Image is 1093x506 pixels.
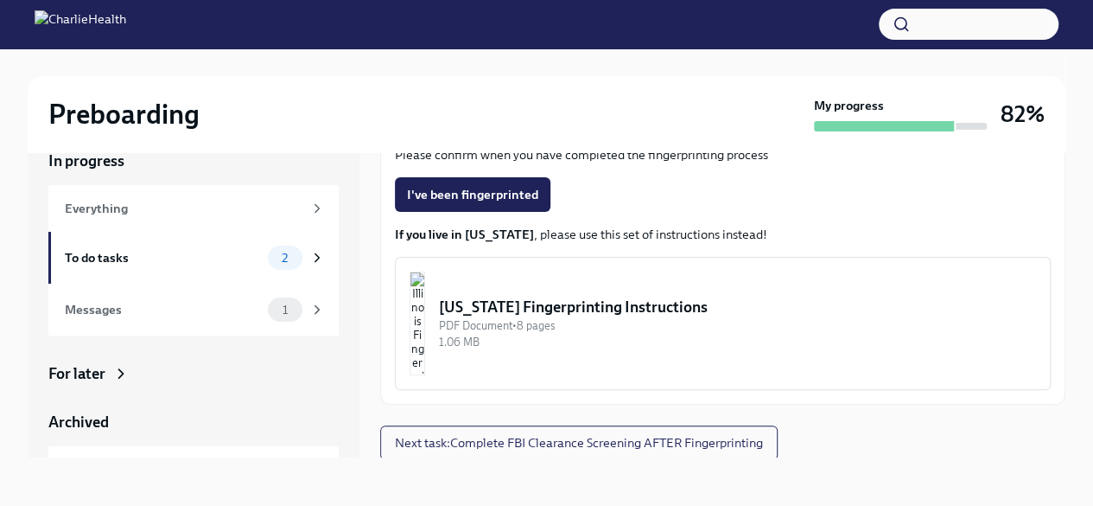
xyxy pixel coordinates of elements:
[65,199,302,218] div: Everything
[48,232,339,284] a: To do tasks2
[395,146,1051,163] p: Please confirm when you have completed the fingerprinting process
[395,226,1051,243] p: , please use this set of instructions instead!
[407,186,538,203] span: I've been fingerprinted
[439,297,1036,317] div: [US_STATE] Fingerprinting Instructions
[439,317,1036,334] div: PDF Document • 8 pages
[814,97,884,114] strong: My progress
[395,177,550,212] button: I've been fingerprinted
[48,284,339,336] a: Messages1
[395,227,534,242] strong: If you live in [US_STATE]
[439,334,1036,350] div: 1.06 MB
[271,252,298,265] span: 2
[272,304,298,317] span: 1
[395,257,1051,390] button: [US_STATE] Fingerprinting InstructionsPDF Document•8 pages1.06 MB
[35,10,126,38] img: CharlieHealth
[1001,99,1045,130] h3: 82%
[48,151,339,171] a: In progress
[48,97,200,131] h2: Preboarding
[65,248,261,267] div: To do tasks
[410,272,425,375] img: Illinois Fingerprinting Instructions
[48,185,339,232] a: Everything
[48,363,105,384] div: For later
[48,412,339,432] a: Archived
[395,434,763,452] span: Next task : Complete FBI Clearance Screening AFTER Fingerprinting
[48,363,339,384] a: For later
[65,300,261,319] div: Messages
[380,426,778,460] button: Next task:Complete FBI Clearance Screening AFTER Fingerprinting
